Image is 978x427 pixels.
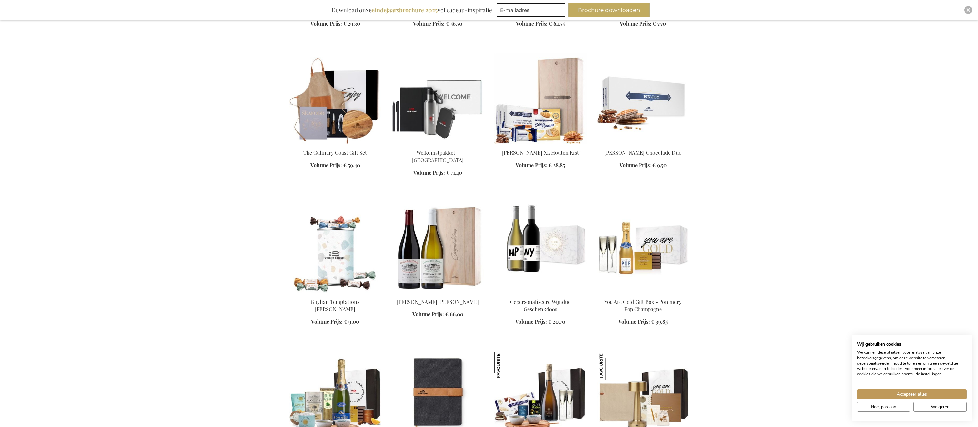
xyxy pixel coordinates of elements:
span: Nee, pas aan [871,403,896,410]
form: marketing offers and promotions [497,3,567,19]
a: Personalised Wine Duo Gift Box [494,290,587,297]
button: Brochure downloaden [568,3,650,17]
a: Volume Prijs: € 66,00 [412,311,463,318]
img: Close [966,8,970,12]
a: Gepersonaliseerd Wijnduo Geschenkdoos [510,298,571,313]
a: Volume Prijs: € 9,50 [620,162,667,169]
p: We kunnen deze plaatsen voor analyse van onze bezoekersgegevens, om onze website te verbeteren, g... [857,350,967,377]
img: You Are Gold Gift Box - Pommery Pop Champagne [597,203,689,293]
button: Alle cookies weigeren [913,402,967,412]
span: € 20,70 [548,318,565,325]
a: Volume Prijs: € 28,85 [516,162,565,169]
span: Accepteer alles [897,391,927,398]
img: Gezellige Avonden Cadeauset [597,352,625,380]
a: Volume Prijs: € 59,40 [310,162,360,169]
span: Volume Prijs: [310,162,342,169]
a: Volume Prijs: € 64,75 [516,20,565,27]
div: Download onze vol cadeau-inspiratie [328,3,495,17]
b: eindejaarsbrochure 2025 [372,6,438,14]
span: Volume Prijs: [516,20,548,27]
span: € 64,75 [549,20,565,27]
h2: Wij gebruiken cookies [857,341,967,347]
a: The Culinary Coast Gift Set [289,141,381,147]
a: The Culinary Coast Gift Set [303,149,367,156]
span: Volume Prijs: [618,318,650,325]
span: € 59,40 [343,162,360,169]
span: Weigeren [931,403,950,410]
span: € 71,40 [446,169,462,176]
span: Volume Prijs: [620,20,651,27]
a: Volume Prijs: € 29,30 [310,20,360,27]
span: € 9,00 [344,318,359,325]
a: Volume Prijs: € 56,70 [413,20,462,27]
span: Volume Prijs: [413,20,445,27]
span: € 39,85 [651,318,668,325]
a: [PERSON_NAME] [PERSON_NAME] [397,298,479,305]
img: Zoete & Zoute LUX Apéro-set [494,352,522,380]
a: You Are Gold Gift Box - Pommery Pop Champagne [597,290,689,297]
span: € 9,50 [652,162,667,169]
span: Volume Prijs: [311,318,343,325]
img: Jules Destrooper XL Wooden Box Personalised 1 [494,53,587,144]
button: Pas cookie voorkeuren aan [857,402,910,412]
img: Welcome Aboard Gift Box - Black [392,53,484,144]
span: € 56,70 [446,20,462,27]
img: Yves Girardin Santenay Wijnpakket [392,203,484,293]
a: Volume Prijs: € 71,40 [413,169,462,177]
span: € 66,00 [445,311,463,318]
a: Welcome Aboard Gift Box - Black [392,141,484,147]
img: Personalised Wine Duo Gift Box [494,203,587,293]
span: Volume Prijs: [310,20,342,27]
a: [PERSON_NAME] Chocolade Duo [604,149,681,156]
a: Volume Prijs: € 7,70 [620,20,666,27]
span: € 7,70 [653,20,666,27]
a: Volume Prijs: € 9,00 [311,318,359,326]
a: Jules Destrooper Chocolate Duo [597,141,689,147]
span: Volume Prijs: [413,169,445,176]
img: Jules Destrooper Chocolate Duo [597,53,689,144]
a: Welkomstpakket - [GEOGRAPHIC_DATA] [412,149,464,163]
div: Close [964,6,972,14]
span: Volume Prijs: [620,162,651,169]
a: Volume Prijs: € 39,85 [618,318,668,326]
a: You Are Gold Gift Box - Pommery Pop Champagne [604,298,681,313]
span: Volume Prijs: [515,318,547,325]
img: The Culinary Coast Gift Set [289,53,381,144]
span: Volume Prijs: [516,162,547,169]
a: Jules Destrooper XL Wooden Box Personalised 1 [494,141,587,147]
span: Volume Prijs: [412,311,444,318]
input: E-mailadres [497,3,565,17]
button: Accepteer alle cookies [857,389,967,399]
span: € 28,85 [549,162,565,169]
a: Volume Prijs: € 20,70 [515,318,565,326]
img: Guylian Temptations Tinnen Blik [289,203,381,293]
a: Guylian Temptations Tinnen Blik [289,290,381,297]
span: € 29,30 [343,20,360,27]
a: [PERSON_NAME] XL Houten Kist [502,149,579,156]
a: Yves Girardin Santenay Wijnpakket [392,290,484,297]
a: Guylian Temptations [PERSON_NAME] [311,298,359,313]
